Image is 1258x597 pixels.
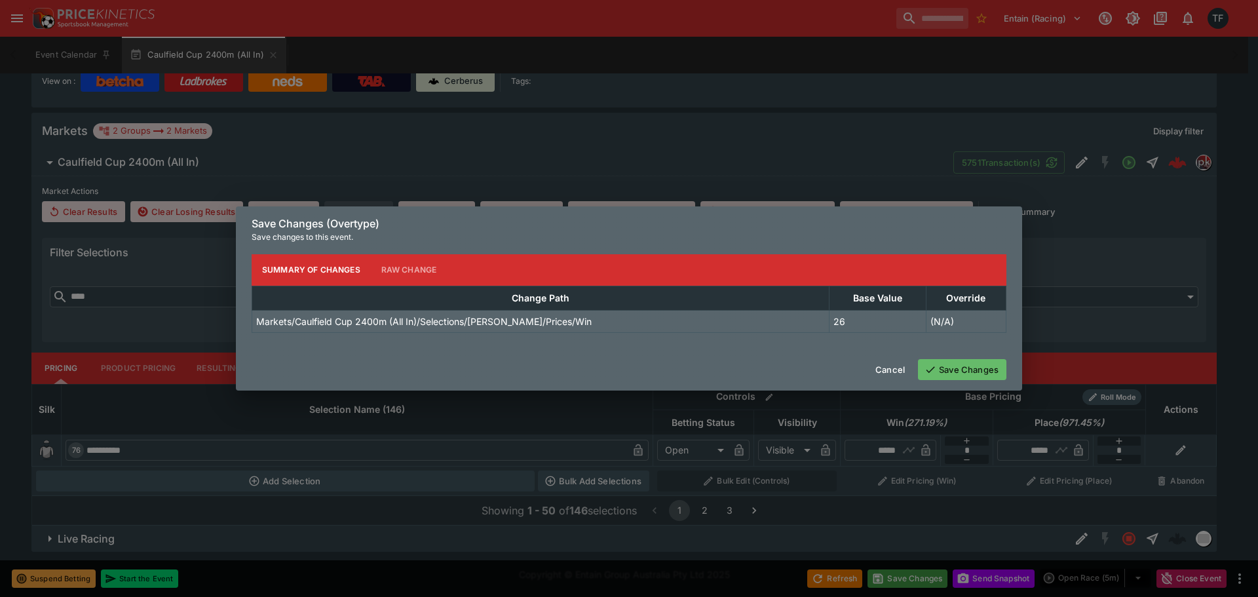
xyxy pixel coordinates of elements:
button: Save Changes [918,359,1006,380]
p: Save changes to this event. [252,231,1006,244]
h6: Save Changes (Overtype) [252,217,1006,231]
td: 26 [829,310,926,332]
th: Change Path [252,286,829,310]
p: Markets/Caulfield Cup 2400m (All In)/Selections/[PERSON_NAME]/Prices/Win [256,315,592,328]
td: (N/A) [926,310,1006,332]
button: Raw Change [371,254,448,286]
button: Cancel [867,359,913,380]
button: Summary of Changes [252,254,371,286]
th: Override [926,286,1006,310]
th: Base Value [829,286,926,310]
